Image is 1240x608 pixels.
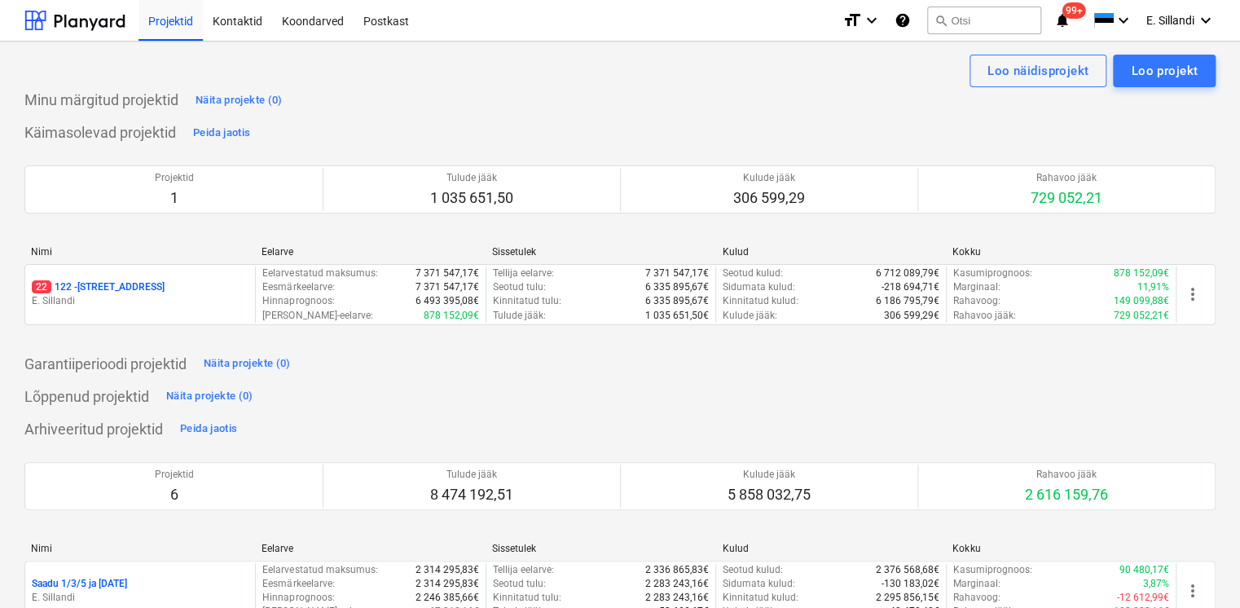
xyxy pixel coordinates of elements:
i: notifications [1054,11,1071,30]
p: Projektid [155,468,194,482]
p: Tellija eelarve : [493,267,554,280]
p: 8 474 192,51 [430,485,513,504]
p: Tulude jääk [430,171,513,185]
div: Kokku [952,543,1170,554]
p: Rahavoog : [953,294,1000,308]
i: Abikeskus [895,11,911,30]
p: Arhiveeritud projektid [24,420,163,439]
p: Rahavoo jääk : [953,309,1016,323]
span: 99+ [1062,2,1086,19]
div: Peida jaotis [193,124,250,143]
p: 7 371 547,17€ [416,267,479,280]
p: 2 314 295,83€ [416,577,479,591]
p: 6 335 895,67€ [645,294,709,308]
button: Peida jaotis [176,416,241,443]
p: 2 336 865,83€ [645,563,709,577]
p: Kulude jääk : [723,309,777,323]
p: 2 283 243,16€ [645,577,709,591]
p: Marginaal : [953,577,1000,591]
span: E. Sillandi [1146,14,1194,27]
div: Eelarve [262,246,479,258]
p: -130 183,02€ [882,577,939,591]
p: 5 858 032,75 [728,485,811,504]
p: Kinnitatud kulud : [723,294,798,308]
p: 2 376 568,68€ [876,563,939,577]
p: Kinnitatud tulu : [493,294,561,308]
p: 2 616 159,76 [1025,485,1108,504]
p: 1 [155,188,194,208]
p: Seotud tulu : [493,280,546,294]
span: search [934,14,948,27]
p: 729 052,21 [1031,188,1102,208]
i: format_size [842,11,862,30]
p: Lõppenud projektid [24,387,149,407]
div: Nimi [31,543,248,554]
p: Sidumata kulud : [723,280,795,294]
p: 6 335 895,67€ [645,280,709,294]
p: 878 152,09€ [424,309,479,323]
div: Eelarve [262,543,479,554]
div: Näita projekte (0) [196,91,283,110]
i: keyboard_arrow_down [862,11,882,30]
p: Eelarvestatud maksumus : [262,563,377,577]
p: 1 035 651,50 [430,188,513,208]
p: 306 599,29€ [884,309,939,323]
button: Loo näidisprojekt [970,55,1106,87]
p: Eesmärkeelarve : [262,577,334,591]
p: E. Sillandi [32,591,248,605]
p: 6 493 395,08€ [416,294,479,308]
p: Projektid [155,171,194,185]
button: Näita projekte (0) [200,351,295,377]
span: 22 [32,280,51,293]
p: 2 295 856,15€ [876,591,939,605]
div: Nimi [31,246,248,258]
p: 122 - [STREET_ADDRESS] [32,280,165,294]
p: Eelarvestatud maksumus : [262,267,377,280]
div: Peida jaotis [180,420,237,438]
p: 6 186 795,79€ [876,294,939,308]
p: Minu märgitud projektid [24,90,178,110]
p: 729 052,21€ [1114,309,1169,323]
p: Kulude jääk [728,468,811,482]
div: Kulud [722,246,939,258]
p: 90 480,17€ [1119,563,1169,577]
div: Sissetulek [492,543,710,554]
p: Garantiiperioodi projektid [24,355,187,374]
p: Seotud kulud : [723,267,783,280]
iframe: Chat Widget [1159,530,1240,608]
button: Loo projekt [1113,55,1216,87]
p: 2 314 295,83€ [416,563,479,577]
div: Loo näidisprojekt [987,60,1088,82]
p: Rahavoo jääk [1025,468,1108,482]
p: 6 712 089,79€ [876,267,939,280]
p: Tellija eelarve : [493,563,554,577]
div: Kokku [952,246,1170,258]
p: 3,87% [1143,577,1169,591]
p: Hinnaprognoos : [262,294,334,308]
button: Näita projekte (0) [191,87,287,113]
div: Näita projekte (0) [166,387,253,406]
p: 306 599,29 [733,188,805,208]
p: Seotud tulu : [493,577,546,591]
i: keyboard_arrow_down [1114,11,1133,30]
p: 7 371 547,17€ [645,267,709,280]
i: keyboard_arrow_down [1196,11,1216,30]
p: Seotud kulud : [723,563,783,577]
p: Rahavoo jääk [1031,171,1102,185]
p: 878 152,09€ [1114,267,1169,280]
p: 2 283 243,16€ [645,591,709,605]
p: Tulude jääk : [493,309,546,323]
p: Sidumata kulud : [723,577,795,591]
p: 11,91% [1137,280,1169,294]
div: Kulud [722,543,939,554]
p: Tulude jääk [430,468,513,482]
p: -218 694,71€ [882,280,939,294]
p: 6 [155,485,194,504]
p: Saadu 1/3/5 ja [DATE] [32,577,127,591]
button: Peida jaotis [189,120,254,146]
p: 1 035 651,50€ [645,309,709,323]
p: Rahavoog : [953,591,1000,605]
p: Kasumiprognoos : [953,563,1032,577]
p: Kinnitatud tulu : [493,591,561,605]
button: Otsi [927,7,1041,34]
